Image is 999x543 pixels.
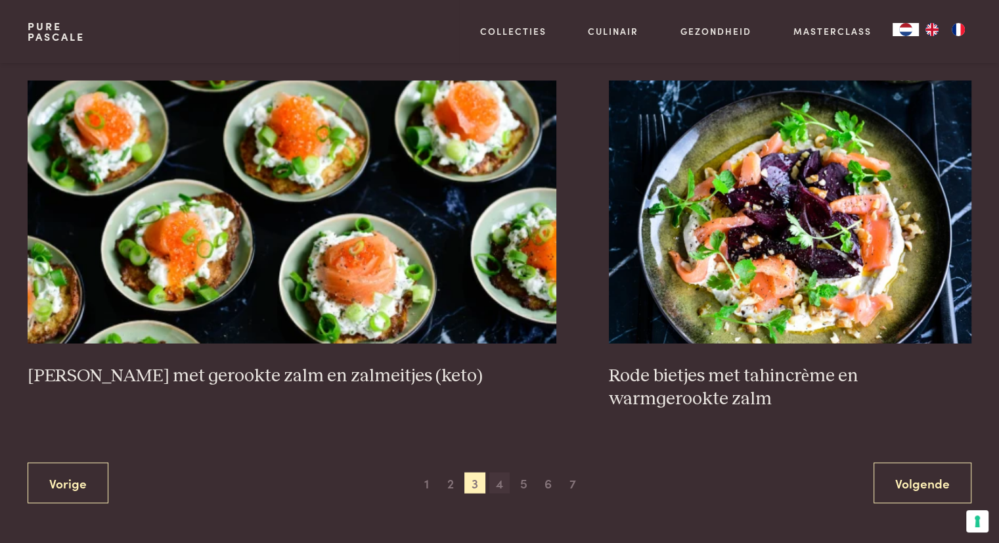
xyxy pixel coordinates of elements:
a: Volgende [874,462,971,504]
span: 1 [416,472,437,493]
a: PurePascale [28,21,85,42]
span: 5 [514,472,535,493]
a: NL [893,23,919,36]
aside: Language selected: Nederlands [893,23,971,36]
img: Rode bietjes met tahincrème en warmgerookte zalm [609,80,971,343]
a: Blini's met gerookte zalm en zalmeitjes (keto) [PERSON_NAME] met gerookte zalm en zalmeitjes (keto) [28,80,556,387]
span: 4 [489,472,510,493]
a: Gezondheid [680,24,751,38]
a: Culinair [588,24,638,38]
a: Collecties [480,24,546,38]
span: 2 [440,472,461,493]
span: 7 [562,472,583,493]
a: Masterclass [793,24,872,38]
button: Uw voorkeuren voor toestemming voor trackingtechnologieën [966,510,988,532]
a: Rode bietjes met tahincrème en warmgerookte zalm Rode bietjes met tahincrème en warmgerookte zalm [609,80,971,410]
a: EN [919,23,945,36]
div: Language [893,23,919,36]
h3: Rode bietjes met tahincrème en warmgerookte zalm [609,364,971,410]
span: 3 [464,472,485,493]
h3: [PERSON_NAME] met gerookte zalm en zalmeitjes (keto) [28,364,556,387]
a: Vorige [28,462,108,504]
a: FR [945,23,971,36]
img: Blini's met gerookte zalm en zalmeitjes (keto) [28,80,556,343]
span: 6 [538,472,559,493]
ul: Language list [919,23,971,36]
